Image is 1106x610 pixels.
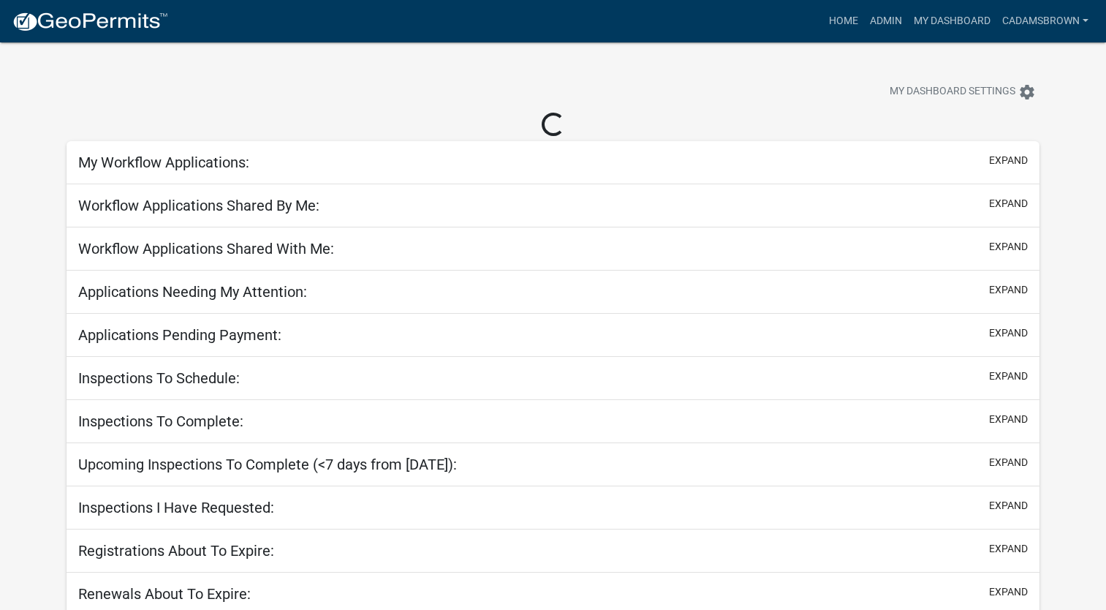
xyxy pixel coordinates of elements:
h5: Inspections To Complete: [78,413,243,430]
h5: Workflow Applications Shared With Me: [78,240,334,257]
button: expand [989,196,1028,211]
button: expand [989,498,1028,513]
h5: Applications Pending Payment: [78,326,281,344]
button: expand [989,239,1028,255]
button: expand [989,325,1028,341]
h5: Workflow Applications Shared By Me: [78,197,319,214]
button: expand [989,369,1028,384]
button: expand [989,153,1028,168]
h5: Inspections To Schedule: [78,369,240,387]
button: expand [989,412,1028,427]
a: Admin [864,7,908,35]
i: settings [1018,83,1036,101]
button: expand [989,584,1028,600]
a: My Dashboard [908,7,996,35]
h5: Upcoming Inspections To Complete (<7 days from [DATE]): [78,456,457,473]
h5: Renewals About To Expire: [78,585,251,603]
h5: My Workflow Applications: [78,154,249,171]
h5: Inspections I Have Requested: [78,499,274,516]
button: expand [989,282,1028,298]
button: expand [989,455,1028,470]
button: My Dashboard Settingssettings [878,78,1048,106]
h5: Registrations About To Expire: [78,542,274,560]
h5: Applications Needing My Attention: [78,283,307,301]
a: cadamsbrown [996,7,1094,35]
button: expand [989,541,1028,557]
a: Home [823,7,864,35]
span: My Dashboard Settings [890,83,1015,101]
